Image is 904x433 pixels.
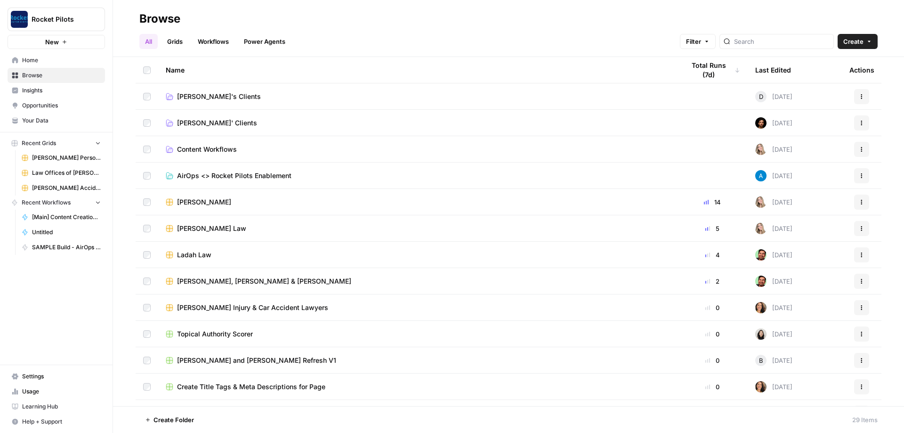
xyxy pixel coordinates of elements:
[755,328,792,340] div: [DATE]
[686,37,701,46] span: Filter
[166,118,670,128] a: [PERSON_NAME]' Clients
[17,165,105,180] a: Law Offices of [PERSON_NAME]
[759,92,763,101] span: D
[166,303,670,312] a: [PERSON_NAME] Injury & Car Accident Lawyers
[8,384,105,399] a: Usage
[22,71,101,80] span: Browse
[755,196,792,208] div: [DATE]
[755,223,792,234] div: [DATE]
[755,355,792,366] div: [DATE]
[685,356,740,365] div: 0
[17,210,105,225] a: [Main] Content Creation Article
[755,223,767,234] img: 5w5gfnfvi8qmvnmuepwg2tjpkkn3
[8,399,105,414] a: Learning Hub
[8,136,105,150] button: Recent Grids
[166,171,670,180] a: AirOps <> Rocket Pilots Enablement
[166,92,670,101] a: [PERSON_NAME]'s Clients
[843,37,864,46] span: Create
[755,144,767,155] img: 5w5gfnfvi8qmvnmuepwg2tjpkkn3
[166,382,670,392] a: Create Title Tags & Meta Descriptions for Page
[755,117,792,129] div: [DATE]
[22,417,101,426] span: Help + Support
[680,34,716,49] button: Filter
[166,145,670,154] a: Content Workflows
[166,250,670,260] a: Ladah Law
[755,249,792,261] div: [DATE]
[177,118,257,128] span: [PERSON_NAME]' Clients
[755,302,792,313] div: [DATE]
[139,11,180,26] div: Browse
[8,414,105,429] button: Help + Support
[755,276,792,287] div: [DATE]
[166,329,670,339] a: Topical Authority Scorer
[22,402,101,411] span: Learning Hub
[166,356,670,365] a: [PERSON_NAME] and [PERSON_NAME] Refresh V1
[161,34,188,49] a: Grids
[177,250,211,260] span: Ladah Law
[22,198,71,207] span: Recent Workflows
[685,303,740,312] div: 0
[849,57,874,83] div: Actions
[759,356,763,365] span: B
[32,169,101,177] span: Law Offices of [PERSON_NAME]
[852,415,878,425] div: 29 Items
[734,37,830,46] input: Search
[22,101,101,110] span: Opportunities
[8,35,105,49] button: New
[17,180,105,196] a: [PERSON_NAME] Accident Attorneys
[755,144,792,155] div: [DATE]
[838,34,878,49] button: Create
[22,372,101,381] span: Settings
[32,15,89,24] span: Rocket Pilots
[177,224,246,233] span: [PERSON_NAME] Law
[32,243,101,252] span: SAMPLE Build - AirOps (week 1 - FAQs)
[32,213,101,221] span: [Main] Content Creation Article
[755,276,767,287] img: d1tj6q4qn00rgj0pg6jtyq0i5owx
[166,197,670,207] a: [PERSON_NAME]
[238,34,291,49] a: Power Agents
[22,56,101,65] span: Home
[177,303,328,312] span: [PERSON_NAME] Injury & Car Accident Lawyers
[685,329,740,339] div: 0
[166,57,670,83] div: Name
[755,381,792,392] div: [DATE]
[8,83,105,98] a: Insights
[8,98,105,113] a: Opportunities
[177,171,291,180] span: AirOps <> Rocket Pilots Enablement
[177,382,325,392] span: Create Title Tags & Meta Descriptions for Page
[177,277,351,286] span: [PERSON_NAME], [PERSON_NAME] & [PERSON_NAME]
[32,228,101,237] span: Untitled
[177,92,261,101] span: [PERSON_NAME]'s Clients
[685,250,740,260] div: 4
[755,170,767,181] img: o3cqybgnmipr355j8nz4zpq1mc6x
[8,196,105,210] button: Recent Workflows
[755,302,767,313] img: s97njzuoxvuhx495axgpmnahud50
[45,37,59,47] span: New
[11,11,28,28] img: Rocket Pilots Logo
[8,369,105,384] a: Settings
[685,57,740,83] div: Total Runs (7d)
[17,150,105,165] a: [PERSON_NAME] Personal Injury & Car Accident Lawyers
[755,196,767,208] img: 5w5gfnfvi8qmvnmuepwg2tjpkkn3
[685,382,740,392] div: 0
[139,34,158,49] a: All
[8,8,105,31] button: Workspace: Rocket Pilots
[22,86,101,95] span: Insights
[177,329,253,339] span: Topical Authority Scorer
[166,224,670,233] a: [PERSON_NAME] Law
[153,415,194,425] span: Create Folder
[685,224,740,233] div: 5
[177,197,231,207] span: [PERSON_NAME]
[17,240,105,255] a: SAMPLE Build - AirOps (week 1 - FAQs)
[755,170,792,181] div: [DATE]
[8,113,105,128] a: Your Data
[22,116,101,125] span: Your Data
[139,412,200,427] button: Create Folder
[755,249,767,261] img: d1tj6q4qn00rgj0pg6jtyq0i5owx
[17,225,105,240] a: Untitled
[685,277,740,286] div: 2
[755,57,791,83] div: Last Edited
[32,184,101,192] span: [PERSON_NAME] Accident Attorneys
[22,387,101,396] span: Usage
[685,197,740,207] div: 14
